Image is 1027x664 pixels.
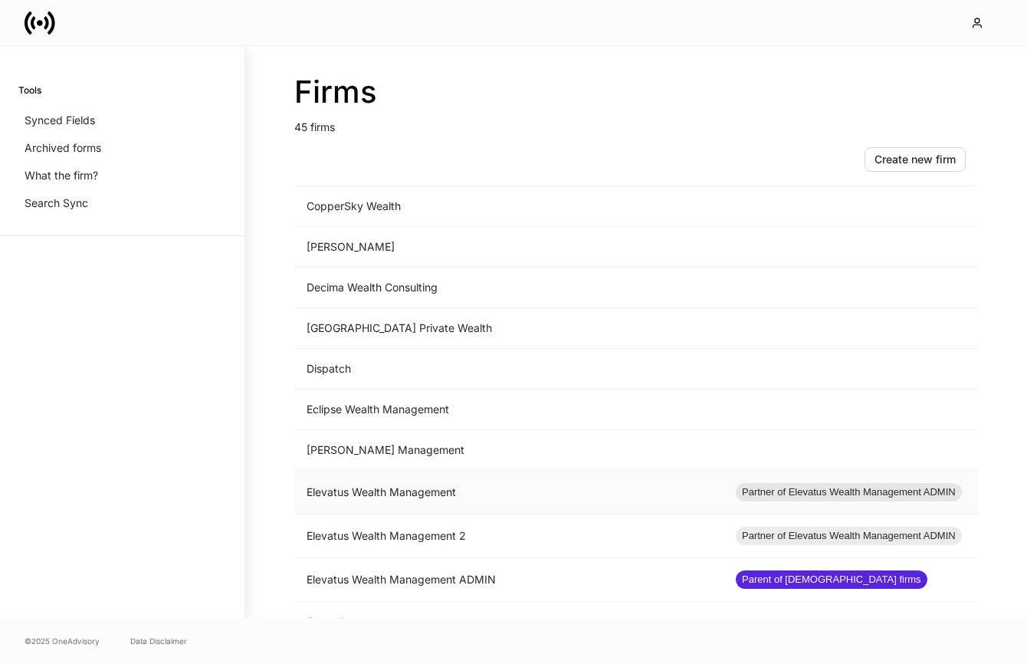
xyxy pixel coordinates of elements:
span: © 2025 OneAdvisory [25,635,100,647]
a: Archived forms [18,134,226,162]
h6: Tools [18,83,41,97]
td: Elevatus Wealth Management ADMIN [294,558,723,602]
td: Eclipse Wealth Management [294,390,723,430]
button: Create new firm [865,147,966,172]
div: Create new firm [874,154,956,165]
td: Elevatus Wealth Management [294,471,723,514]
p: What the firm? [25,168,98,183]
span: Partner of Elevatus Wealth Management ADMIN [736,528,962,544]
td: Decima Wealth Consulting [294,268,723,308]
a: Synced Fields [18,107,226,134]
h2: Firms [294,74,978,110]
p: Search Sync [25,196,88,211]
td: CopperSky Wealth [294,186,723,227]
span: Parent of [DEMOGRAPHIC_DATA] firms [736,572,927,587]
a: Data Disclaimer [130,635,187,647]
td: Dispatch [294,349,723,390]
td: Elevatus Wealth Management 2 [294,514,723,558]
td: [PERSON_NAME] Management [294,430,723,471]
td: Everspire [294,602,723,643]
td: [GEOGRAPHIC_DATA] Private Wealth [294,308,723,349]
p: 45 firms [294,110,978,135]
p: Synced Fields [25,113,95,128]
a: What the firm? [18,162,226,189]
td: [PERSON_NAME] [294,227,723,268]
p: Archived forms [25,140,101,156]
a: Search Sync [18,189,226,217]
span: Partner of Elevatus Wealth Management ADMIN [736,485,962,500]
